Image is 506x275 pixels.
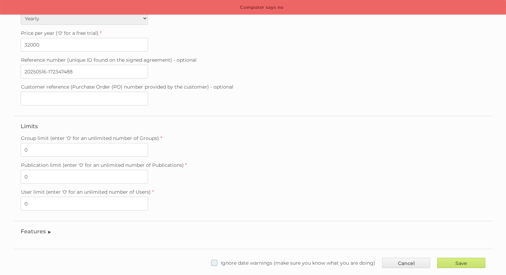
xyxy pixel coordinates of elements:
[21,57,197,63] span: Reference number (unique ID found on the signed agreement) - optional
[21,228,52,235] legend: Features
[21,135,159,141] span: Group limit (enter '0' for an unlimited number of Groups)
[382,258,430,268] a: Cancel
[0,0,506,15] p: Computer says no
[21,123,38,130] legend: Limits
[21,189,151,195] span: User limit (enter '0' for an unlimited number of Users)
[21,30,98,36] span: Price per year ('0' for a free trial)
[437,258,485,268] input: Save
[21,84,233,90] span: Customer reference (Purchase Order (PO) number provided by the customer) - optional
[21,162,184,168] span: Publication limit (enter '0' for an unlimited number of Publications)
[221,260,375,266] span: Ignore date warnings (make sure you know what you are doing)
